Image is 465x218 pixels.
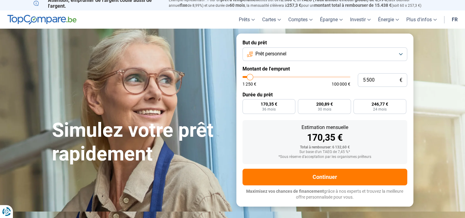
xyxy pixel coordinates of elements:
a: Épargne [316,10,346,29]
span: 24 mois [373,107,387,111]
span: 30 mois [317,107,331,111]
img: TopCompare [7,15,77,25]
span: 1 250 € [242,82,256,86]
span: 100 000 € [332,82,350,86]
a: Plus d'infos [403,10,440,29]
span: 200,89 € [316,102,333,106]
a: Comptes [285,10,316,29]
p: grâce à nos experts et trouvez la meilleure offre personnalisée pour vous. [242,188,407,200]
span: € [400,78,402,83]
div: Estimation mensuelle [247,125,402,130]
a: Investir [346,10,374,29]
label: Durée du prêt [242,92,407,98]
span: Maximisez vos chances de financement [246,189,324,194]
span: 36 mois [262,107,276,111]
span: Prêt personnel [255,50,286,57]
label: Montant de l'emprunt [242,66,407,72]
a: Prêts [235,10,258,29]
a: fr [448,10,461,29]
span: fixe [180,3,187,8]
div: Total à rembourser: 6 132,60 € [247,145,402,150]
span: 257,3 € [287,3,301,8]
div: 170,35 € [247,133,402,142]
label: But du prêt [242,40,407,46]
div: Sur base d'un TAEG de 7,45 %* [247,150,402,154]
button: Continuer [242,169,407,185]
div: *Sous réserve d'acceptation par les organismes prêteurs [247,155,402,159]
a: Énergie [374,10,403,29]
span: montant total à rembourser de 15.438 € [314,3,392,8]
h1: Simulez votre prêt rapidement [52,119,229,166]
span: 170,35 € [261,102,277,106]
button: Prêt personnel [242,47,407,61]
span: 60 mois [230,3,245,8]
a: Cartes [258,10,285,29]
span: 246,77 € [372,102,388,106]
